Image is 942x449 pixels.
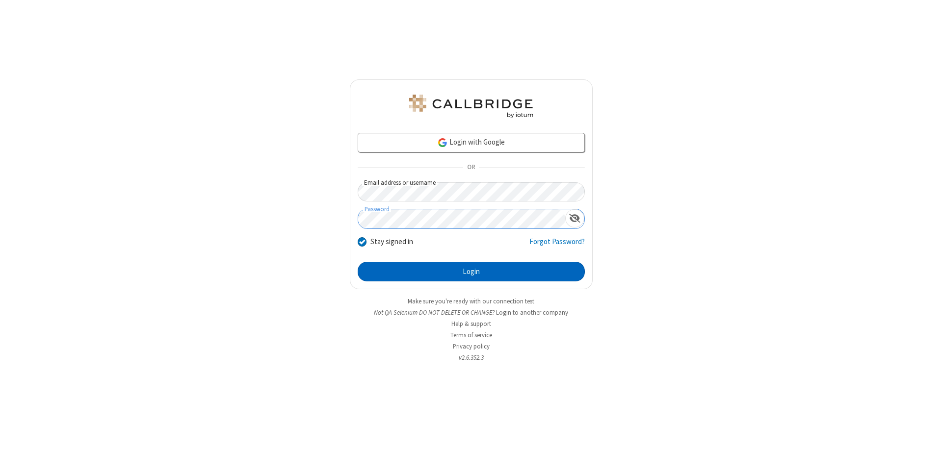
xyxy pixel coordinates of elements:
label: Stay signed in [370,236,413,248]
a: Help & support [451,320,491,328]
a: Privacy policy [453,342,490,350]
li: Not QA Selenium DO NOT DELETE OR CHANGE? [350,308,593,317]
a: Login with Google [358,133,585,152]
button: Login to another company [496,308,568,317]
a: Terms of service [450,331,492,339]
input: Password [358,209,565,228]
span: OR [463,161,479,175]
li: v2.6.352.3 [350,353,593,362]
div: Show password [565,209,584,227]
a: Forgot Password? [529,236,585,255]
img: google-icon.png [437,137,448,148]
a: Make sure you're ready with our connection test [408,297,534,305]
button: Login [358,262,585,281]
input: Email address or username [358,182,585,201]
img: QA Selenium DO NOT DELETE OR CHANGE [407,95,535,118]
